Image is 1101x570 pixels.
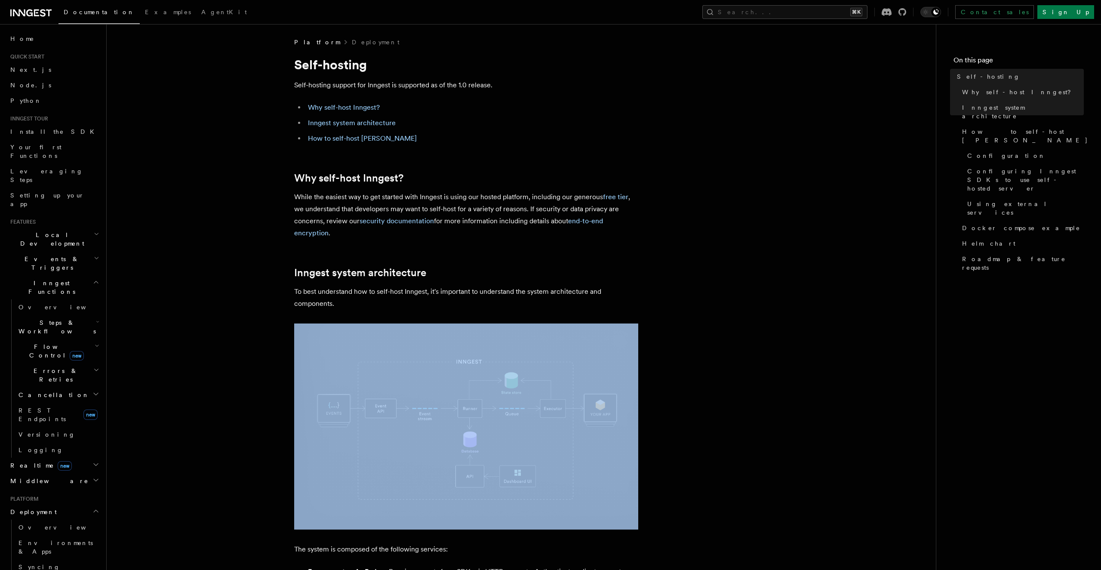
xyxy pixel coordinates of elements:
[962,239,1015,248] span: Helm chart
[18,431,75,438] span: Versioning
[964,163,1084,196] a: Configuring Inngest SDKs to use self-hosted server
[10,34,34,43] span: Home
[7,163,101,188] a: Leveraging Steps
[1037,5,1094,19] a: Sign Up
[352,38,400,46] a: Deployment
[196,3,252,23] a: AgentKit
[294,172,403,184] a: Why self-host Inngest?
[953,55,1084,69] h4: On this page
[308,119,396,127] a: Inngest system architecture
[294,286,638,310] p: To best understand how to self-host Inngest, it's important to understand the system architecture...
[7,275,101,299] button: Inngest Functions
[7,477,89,485] span: Middleware
[962,127,1088,145] span: How to self-host [PERSON_NAME]
[58,3,140,24] a: Documentation
[294,191,638,239] p: While the easiest way to get started with Inngest is using our hosted platform, including our gen...
[7,188,101,212] a: Setting up your app
[7,279,93,296] span: Inngest Functions
[959,124,1084,148] a: How to self-host [PERSON_NAME]
[15,339,101,363] button: Flow Controlnew
[7,219,36,225] span: Features
[7,461,72,470] span: Realtime
[962,103,1084,120] span: Inngest system architecture
[58,461,72,471] span: new
[294,324,638,530] img: Inngest system architecture diagram
[15,367,93,384] span: Errors & Retries
[15,315,101,339] button: Steps & Workflows
[15,391,89,399] span: Cancellation
[294,79,638,91] p: Self-hosting support for Inngest is supported as of the 1.0 release.
[10,97,42,104] span: Python
[7,77,101,93] a: Node.js
[140,3,196,23] a: Examples
[294,267,426,279] a: Inngest system architecture
[7,53,44,60] span: Quick start
[959,84,1084,100] a: Why self-host Inngest?
[360,217,434,225] a: security documentation
[967,200,1084,217] span: Using external services
[962,224,1080,232] span: Docker compose example
[7,62,101,77] a: Next.js
[962,88,1077,96] span: Why self-host Inngest?
[10,192,84,207] span: Setting up your app
[7,124,101,139] a: Install the SDK
[964,196,1084,220] a: Using external services
[18,304,107,311] span: Overview
[10,144,62,159] span: Your first Functions
[959,220,1084,236] a: Docker compose example
[7,139,101,163] a: Your first Functions
[201,9,247,15] span: AgentKit
[10,168,83,183] span: Leveraging Steps
[18,407,66,422] span: REST Endpoints
[15,387,101,403] button: Cancellation
[7,31,101,46] a: Home
[7,231,94,248] span: Local Development
[15,363,101,387] button: Errors & Retries
[962,255,1084,272] span: Roadmap & feature requests
[7,496,39,502] span: Platform
[15,535,101,559] a: Environments & Apps
[294,57,638,72] h1: Self-hosting
[7,458,101,473] button: Realtimenew
[920,7,941,17] button: Toggle dark mode
[7,299,101,458] div: Inngest Functions
[15,318,96,336] span: Steps & Workflows
[83,410,98,420] span: new
[294,38,340,46] span: Platform
[967,151,1046,160] span: Configuration
[959,251,1084,275] a: Roadmap & feature requests
[7,255,94,272] span: Events & Triggers
[702,5,867,19] button: Search...⌘K
[10,128,99,135] span: Install the SDK
[18,524,107,531] span: Overview
[15,299,101,315] a: Overview
[967,167,1084,193] span: Configuring Inngest SDKs to use self-hosted server
[308,134,417,142] a: How to self-host [PERSON_NAME]
[7,227,101,251] button: Local Development
[7,115,48,122] span: Inngest tour
[145,9,191,15] span: Examples
[7,93,101,108] a: Python
[15,520,101,535] a: Overview
[15,403,101,427] a: REST Endpointsnew
[953,69,1084,84] a: Self-hosting
[294,543,638,555] p: The system is composed of the following services:
[15,442,101,458] a: Logging
[70,351,84,360] span: new
[959,236,1084,251] a: Helm chart
[7,251,101,275] button: Events & Triggers
[959,100,1084,124] a: Inngest system architecture
[10,82,51,89] span: Node.js
[10,66,51,73] span: Next.js
[7,504,101,520] button: Deployment
[18,447,63,453] span: Logging
[64,9,135,15] span: Documentation
[850,8,862,16] kbd: ⌘K
[18,539,93,555] span: Environments & Apps
[955,5,1034,19] a: Contact sales
[957,72,1020,81] span: Self-hosting
[964,148,1084,163] a: Configuration
[15,427,101,442] a: Versioning
[603,193,628,201] a: free tier
[308,103,380,111] a: Why self-host Inngest?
